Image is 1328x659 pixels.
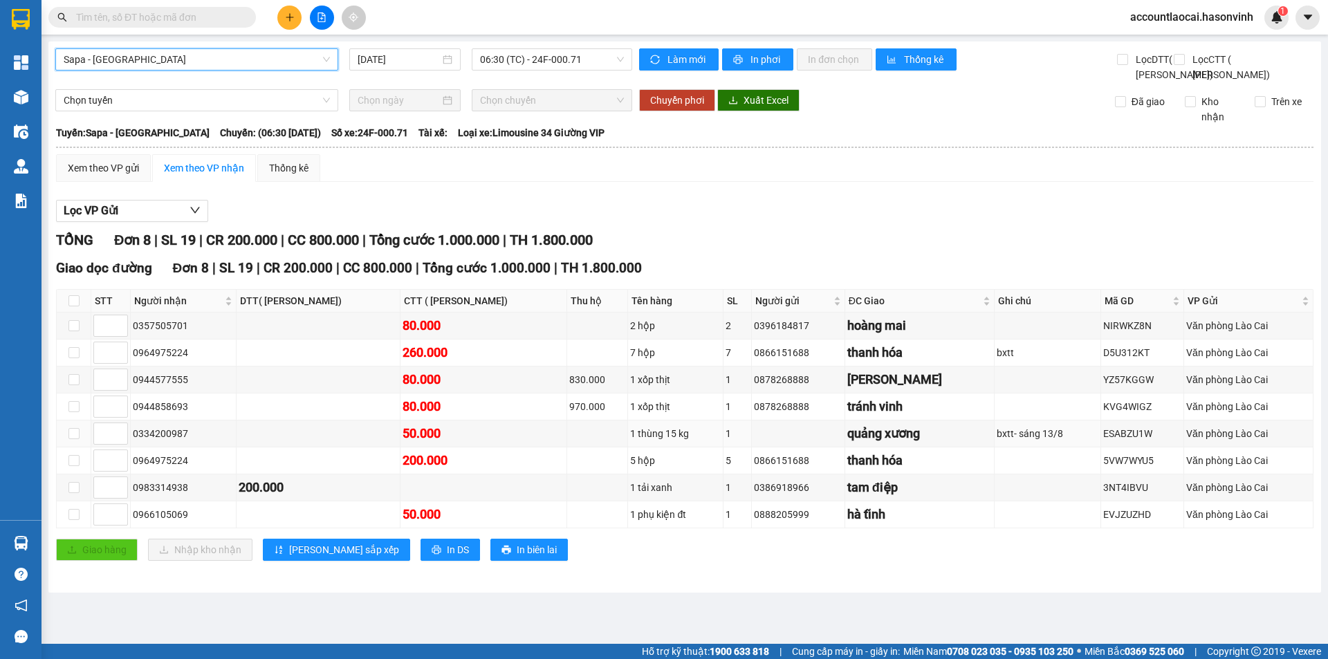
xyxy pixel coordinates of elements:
[726,345,748,360] div: 7
[1119,8,1264,26] span: accountlaocai.hasonvinh
[630,480,721,495] div: 1 tải xanh
[1186,399,1311,414] div: Văn phòng Lào Cai
[15,568,28,581] span: question-circle
[1101,420,1184,447] td: ESABZU1W
[369,232,499,248] span: Tổng cước 1.000.000
[76,10,239,25] input: Tìm tên, số ĐT hoặc mã đơn
[14,159,28,174] img: warehouse-icon
[710,646,769,657] strong: 1900 633 818
[630,399,721,414] div: 1 xốp thịt
[1186,480,1311,495] div: Văn phòng Lào Cai
[997,426,1098,441] div: bxtt- sáng 13/8
[358,52,440,67] input: 13/08/2025
[310,6,334,30] button: file-add
[64,49,330,70] span: Sapa - Hà Tĩnh
[1186,318,1311,333] div: Văn phòng Lào Cai
[1184,420,1313,447] td: Văn phòng Lào Cai
[995,290,1101,313] th: Ghi chú
[754,507,842,522] div: 0888205999
[274,545,284,556] span: sort-ascending
[403,370,564,389] div: 80.000
[754,399,842,414] div: 0878268888
[343,260,412,276] span: CC 800.000
[1184,474,1313,501] td: Văn phòng Lào Cai
[797,48,872,71] button: In đơn chọn
[277,6,302,30] button: plus
[12,9,30,30] img: logo-vxr
[257,260,260,276] span: |
[1103,507,1181,522] div: EVJZUZHD
[1101,313,1184,340] td: NIRWKZ8N
[421,539,480,561] button: printerIn DS
[133,372,234,387] div: 0944577555
[1125,646,1184,657] strong: 0369 525 060
[754,372,842,387] div: 0878268888
[91,290,131,313] th: STT
[331,125,408,140] span: Số xe: 24F-000.71
[480,90,624,111] span: Chọn chuyến
[887,55,898,66] span: bar-chart
[164,160,244,176] div: Xem theo VP nhận
[423,260,551,276] span: Tổng cước 1.000.000
[1103,372,1181,387] div: YZ57KGGW
[792,644,900,659] span: Cung cấp máy in - giấy in:
[133,507,234,522] div: 0966105069
[199,232,203,248] span: |
[64,90,330,111] span: Chọn tuyến
[1251,647,1261,656] span: copyright
[1278,6,1288,16] sup: 1
[717,89,800,111] button: downloadXuất Excel
[148,539,252,561] button: downloadNhập kho nhận
[1188,293,1299,308] span: VP Gửi
[317,12,326,22] span: file-add
[133,480,234,495] div: 0983314938
[219,260,253,276] span: SL 19
[726,426,748,441] div: 1
[510,232,593,248] span: TH 1.800.000
[726,480,748,495] div: 1
[1184,366,1313,393] td: Văn phòng Lào Cai
[403,316,564,335] div: 80.000
[212,260,216,276] span: |
[750,52,782,67] span: In phơi
[650,55,662,66] span: sync
[517,542,557,557] span: In biên lai
[722,48,793,71] button: printerIn phơi
[1103,399,1181,414] div: KVG4WIGZ
[754,318,842,333] div: 0396184817
[1187,52,1272,82] span: Lọc CTT ( [PERSON_NAME])
[630,507,721,522] div: 1 phụ kiện đt
[847,397,992,416] div: tránh vinh
[1126,94,1170,109] span: Đã giao
[263,539,410,561] button: sort-ascending[PERSON_NAME] sắp xếp
[400,290,567,313] th: CTT ( [PERSON_NAME])
[336,260,340,276] span: |
[726,318,748,333] div: 2
[342,6,366,30] button: aim
[1101,340,1184,366] td: D5U312KT
[362,232,366,248] span: |
[726,399,748,414] div: 1
[723,290,751,313] th: SL
[133,453,234,468] div: 0964975224
[503,232,506,248] span: |
[269,160,308,176] div: Thống kê
[667,52,708,67] span: Làm mới
[1186,345,1311,360] div: Văn phòng Lào Cai
[1130,52,1215,82] span: Lọc DTT( [PERSON_NAME])
[630,453,721,468] div: 5 hộp
[754,480,842,495] div: 0386918966
[744,93,788,108] span: Xuất Excel
[501,545,511,556] span: printer
[1196,94,1244,124] span: Kho nhận
[1184,393,1313,420] td: Văn phòng Lào Cai
[288,232,359,248] span: CC 800.000
[239,478,398,497] div: 200.000
[264,260,333,276] span: CR 200.000
[57,12,67,22] span: search
[14,124,28,139] img: warehouse-icon
[1302,11,1314,24] span: caret-down
[554,260,557,276] span: |
[1186,507,1311,522] div: Văn phòng Lào Cai
[134,293,222,308] span: Người nhận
